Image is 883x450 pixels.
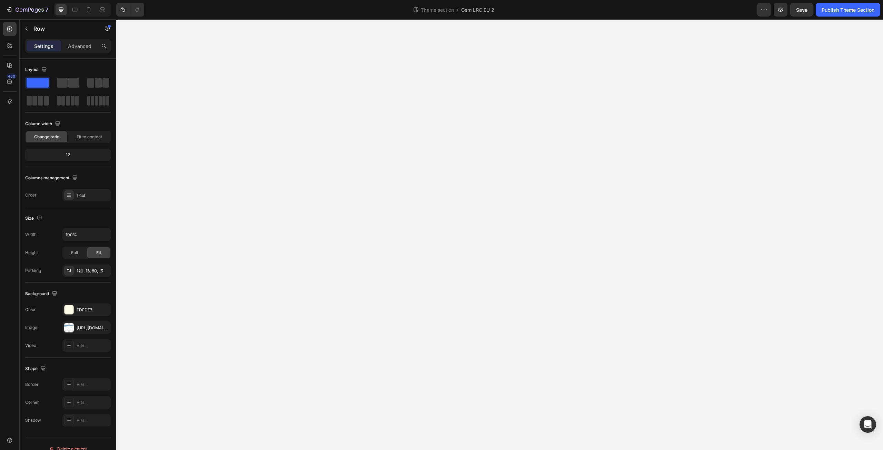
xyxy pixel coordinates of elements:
div: Open Intercom Messenger [860,416,876,433]
div: Layout [25,65,48,74]
span: Theme section [419,6,455,13]
div: Padding [25,268,41,274]
div: Add... [77,343,109,349]
div: Columns management [25,173,79,183]
div: 120, 15, 80, 15 [77,268,109,274]
span: Fit to content [77,134,102,140]
div: Add... [77,418,109,424]
p: Advanced [68,42,91,50]
div: Add... [77,382,109,388]
div: FDFDE7 [77,307,109,313]
div: Publish Theme Section [822,6,874,13]
span: Gem LRC EU 2 [461,6,494,13]
div: 12 [27,150,109,160]
span: Full [71,250,78,256]
p: 7 [45,6,48,14]
div: Background [25,289,59,299]
button: Save [790,3,813,17]
div: Column width [25,119,62,129]
div: Height [25,250,38,256]
p: Row [33,24,92,33]
div: Corner [25,399,39,406]
div: Order [25,192,37,198]
iframe: Design area [116,19,883,450]
div: Width [25,231,37,238]
div: Size [25,214,43,223]
div: Video [25,342,36,349]
span: Fit [96,250,101,256]
div: 1 col [77,192,109,199]
p: Settings [34,42,53,50]
div: Undo/Redo [116,3,144,17]
span: Change ratio [34,134,59,140]
div: Color [25,307,36,313]
input: Auto [63,228,110,241]
button: Publish Theme Section [816,3,880,17]
div: Add... [77,400,109,406]
div: Border [25,381,39,388]
div: [URL][DOMAIN_NAME] [77,325,109,331]
span: Save [796,7,807,13]
button: 7 [3,3,51,17]
div: Shadow [25,417,41,423]
span: / [457,6,458,13]
div: Image [25,324,37,331]
div: Shape [25,364,47,373]
div: 450 [7,73,17,79]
